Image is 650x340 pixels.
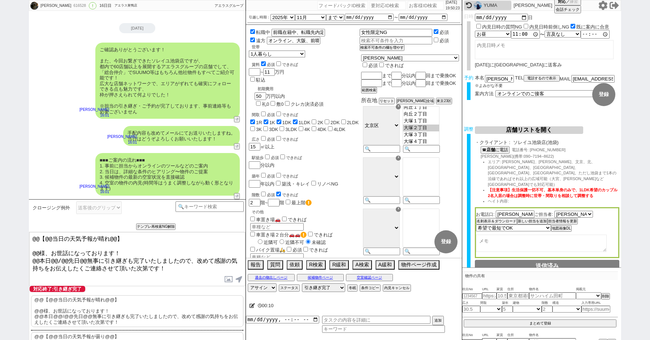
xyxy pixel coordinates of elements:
[79,184,109,189] p: [PERSON_NAME]
[275,137,298,141] label: できれば
[512,148,565,152] span: 電話番号: [PHONE_NUMBER]
[30,2,38,10] img: 0hNye3_y0BEVZISgWJM5FvKTgaEjxrO0hENyhXOHlOR28hf1QBZSsOOHsfSGEhfVUHYXxbYHQaHGFEWWYwVhztYk96T2FxflI...
[476,218,517,225] button: 名刺表示＆ダウンロード
[39,3,71,9] div: [PERSON_NAME]
[107,134,137,140] p: [PERSON_NAME]
[250,217,255,221] input: 車置き場🚗
[280,154,285,159] input: できれば
[282,120,291,125] label: 1DK
[378,63,404,68] label: できれば
[517,218,547,225] button: 新しい担当を追加
[248,260,264,270] button: 報告
[317,1,368,10] input: フィードバックID検索
[256,77,265,83] label: 駐込
[434,230,458,253] button: 登録
[360,284,381,292] button: 条件コピー
[276,61,281,66] input: できれば
[542,306,552,313] input: 2
[79,107,109,113] p: [PERSON_NAME]
[581,306,610,313] input: https://suumo.jp/chintai/jnc_000022489271
[426,80,456,86] span: 回まで乗換OK
[175,201,244,212] input: 🔍キーワード検索
[267,113,275,117] span: 必須
[252,44,360,50] div: 世帯
[306,260,326,270] button: R検索
[462,271,618,280] p: 物件の共有
[267,137,275,141] span: 必須
[249,153,360,169] div: 分以内
[529,332,576,338] span: 物件名
[360,44,404,51] button: 検索不可条件の欄を増やす
[581,300,610,306] span: 入力専用URL
[329,260,349,270] button: R緩和
[275,193,298,197] label: できれば
[248,274,295,281] button: 過去の物出しページ
[476,212,494,217] span: お電話口:
[282,181,310,187] label: 築浅・キレイ
[317,127,326,132] label: 4DK
[403,131,439,138] option: 大塚３丁目
[32,205,70,211] span: クロージング例外
[275,113,298,117] label: できれば
[462,287,482,292] span: 吹出No
[252,172,360,179] div: 築年
[250,253,304,261] input: 車種など
[376,260,395,270] button: A緩和
[551,225,572,232] button: 地図画像DL
[361,87,377,93] button: 範囲検索
[446,5,460,11] p: 19:50:23
[303,247,308,252] input: できれば
[256,38,265,43] label: 遠方
[252,191,360,198] div: 階数
[403,125,439,131] option: 大塚２丁目
[267,37,320,44] input: 詳細
[322,316,430,324] input: タスクの内容を詳細に
[482,292,497,299] input: https://suumo.jp/chintai/jnc_000022489271
[464,14,473,19] span: 日時
[497,287,507,292] span: 家賃
[252,135,360,142] div: 広さ
[488,160,616,186] span: エリア: [PERSON_NAME]、[PERSON_NAME]、文京、北、[GEOGRAPHIC_DATA]、[GEOGRAPHIC_DATA]、[GEOGRAPHIC_DATA]、[GEOG...
[279,284,300,292] button: ステータス
[269,127,278,132] label: 3DK
[396,104,401,109] div: ☓
[276,192,281,196] input: できれば
[560,76,571,82] span: MAIL
[475,62,619,68] div: [DATE]に[GEOGRAPHIC_DATA]に送客み
[275,174,298,178] label: できれば
[249,247,285,253] label: バイク置場🛵
[482,332,497,338] span: URL
[502,300,513,306] span: 築年
[464,319,616,327] button: まとめて登録
[267,174,275,178] span: 必須
[439,38,449,43] label: 必須
[347,120,359,125] label: 2LDK
[396,207,401,212] div: ☓
[552,300,581,306] span: 構造
[252,209,360,215] p: その他
[576,287,586,292] span: 掲載元
[123,126,240,146] div: 手配内容も改めてメールにてお送りいたしますね。 当日はどうぞよろしくお願いいたします！
[249,57,298,83] div: ~ 万円
[347,284,357,292] button: 冬眠
[346,274,393,281] button: 空室確認ページ
[249,217,281,222] label: 車置き場🚗
[262,101,269,107] label: 礼0
[592,83,615,106] button: 登録
[462,293,482,299] input: 1234567
[432,316,444,325] button: 追加
[513,140,619,145] span: ソレイユ池袋店(池袋)
[464,126,473,132] span: 調整
[547,218,578,225] button: 担当者情報を更新
[256,240,278,245] label: 近隣可
[576,24,609,30] label: 既に案内に合意
[99,3,112,9] div: 16日目
[482,24,522,30] label: 内見日時の質問NG
[252,60,298,67] div: 賃料
[403,196,440,204] input: 🔍
[250,247,255,252] input: バイク置場🛵
[119,23,155,33] div: [DATE]
[403,111,439,118] option: 向丘２丁目
[554,5,581,13] button: 会話チェック
[322,325,445,333] input: キーワード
